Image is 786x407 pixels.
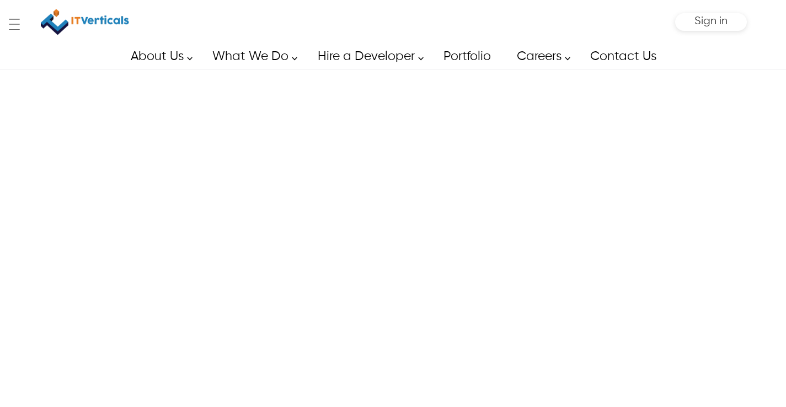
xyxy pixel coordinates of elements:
a: Hire a Developer [305,44,430,69]
a: Portfolio [431,44,502,69]
img: IT Verticals Inc [41,6,129,39]
a: About Us [118,44,199,69]
a: Sign in [694,19,728,26]
a: What We Do [200,44,303,69]
a: Contact Us [578,44,668,69]
a: Careers [504,44,576,69]
a: IT Verticals Inc [39,6,130,39]
span: Sign in [694,15,728,27]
